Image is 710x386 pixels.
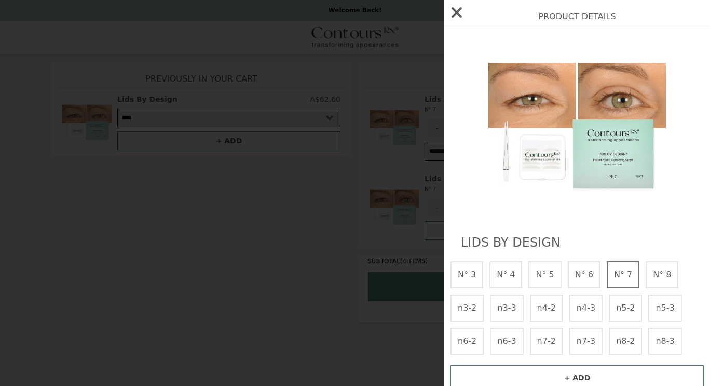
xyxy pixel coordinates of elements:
[607,261,639,288] button: N° 7
[461,234,693,251] h2: Lids By Design
[450,295,484,322] button: n3-2
[530,295,563,322] button: n4-2
[648,295,681,322] button: n5-3
[530,328,563,355] button: n7-2
[646,261,678,288] button: N° 8
[450,328,484,355] button: n6-2
[482,36,672,214] img: N° 7
[490,295,523,322] button: n3-3
[489,261,522,288] button: N° 4
[528,261,561,288] button: N° 5
[569,328,603,355] button: n7-3
[490,328,523,355] button: n6-3
[609,328,642,355] button: n8-2
[569,295,603,322] button: n4-3
[648,328,681,355] button: n8-3
[568,261,600,288] button: N° 6
[609,295,642,322] button: n5-2
[450,261,483,288] button: N° 3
